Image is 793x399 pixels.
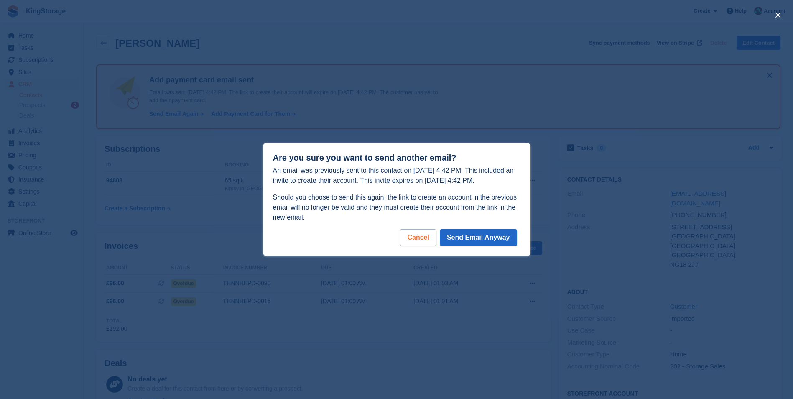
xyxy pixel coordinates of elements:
button: close [771,8,785,22]
p: Should you choose to send this again, the link to create an account in the previous email will no... [273,192,520,223]
h1: Are you sure you want to send another email? [273,153,520,163]
button: Send Email Anyway [440,229,517,246]
div: Cancel [400,229,436,246]
p: An email was previously sent to this contact on [DATE] 4:42 PM. This included an invite to create... [273,166,520,186]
